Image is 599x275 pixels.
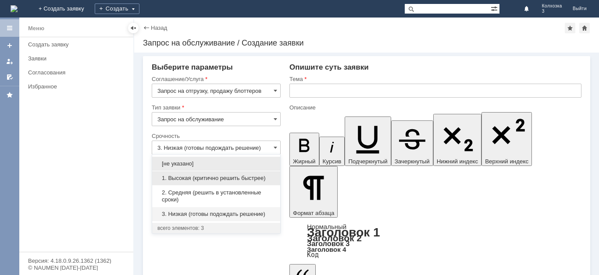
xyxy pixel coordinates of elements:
div: Версия: 4.18.0.9.26.1362 (1362) [28,258,125,264]
span: Колхозка [542,4,562,9]
span: Верхний индекс [485,158,528,165]
span: Курсив [323,158,342,165]
div: Создать заявку [28,41,128,48]
div: Скрыть меню [128,23,139,33]
span: 3 [542,9,562,14]
div: Формат абзаца [289,224,581,258]
span: Формат абзаца [293,210,334,216]
div: Тип заявки [152,105,279,110]
div: Избранное [28,83,118,90]
a: Заголовок 3 [307,240,349,247]
button: Верхний индекс [481,112,532,166]
span: 3. Низкая (готовы подождать решение) [157,211,275,218]
span: Выберите параметры [152,63,233,71]
div: Срочность [152,133,279,139]
span: 2. Средняя (решить в установленные сроки) [157,189,275,203]
a: Создать заявку [25,38,132,51]
a: Мои заявки [3,54,17,68]
div: Меню [28,23,44,34]
button: Подчеркнутый [345,116,391,166]
button: Нижний индекс [433,114,482,166]
span: 1. Высокая (критично решить быстрее) [157,175,275,182]
a: Перейти на домашнюю страницу [11,5,18,12]
div: Описание [289,105,580,110]
a: Нормальный [307,223,346,230]
a: Заголовок 2 [307,233,362,243]
span: Жирный [293,158,316,165]
div: Заявки [28,55,128,62]
span: [не указано] [157,160,275,167]
div: © NAUMEN [DATE]-[DATE] [28,265,125,271]
button: Курсив [319,137,345,166]
span: Зачеркнутый [395,158,430,165]
a: Заголовок 1 [307,226,380,239]
img: logo [11,5,18,12]
span: Опишите суть заявки [289,63,369,71]
a: Код [307,251,319,259]
div: Сделать домашней страницей [579,23,590,33]
a: Мои согласования [3,70,17,84]
span: Нижний индекс [437,158,478,165]
div: Согласования [28,69,128,76]
div: Создать [95,4,139,14]
div: Соглашение/Услуга [152,76,279,82]
div: Запрос на обслуживание / Создание заявки [143,39,590,47]
span: Расширенный поиск [491,4,499,12]
a: Создать заявку [3,39,17,53]
span: Подчеркнутый [348,158,387,165]
a: Заголовок 4 [307,246,346,253]
button: Зачеркнутый [391,120,433,166]
a: Заявки [25,52,132,65]
div: всего элементов: 3 [157,225,275,232]
button: Формат абзаца [289,166,338,218]
div: Тема [289,76,580,82]
div: Добавить в избранное [565,23,575,33]
a: Назад [151,25,167,31]
a: Согласования [25,66,132,79]
button: Жирный [289,133,319,166]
